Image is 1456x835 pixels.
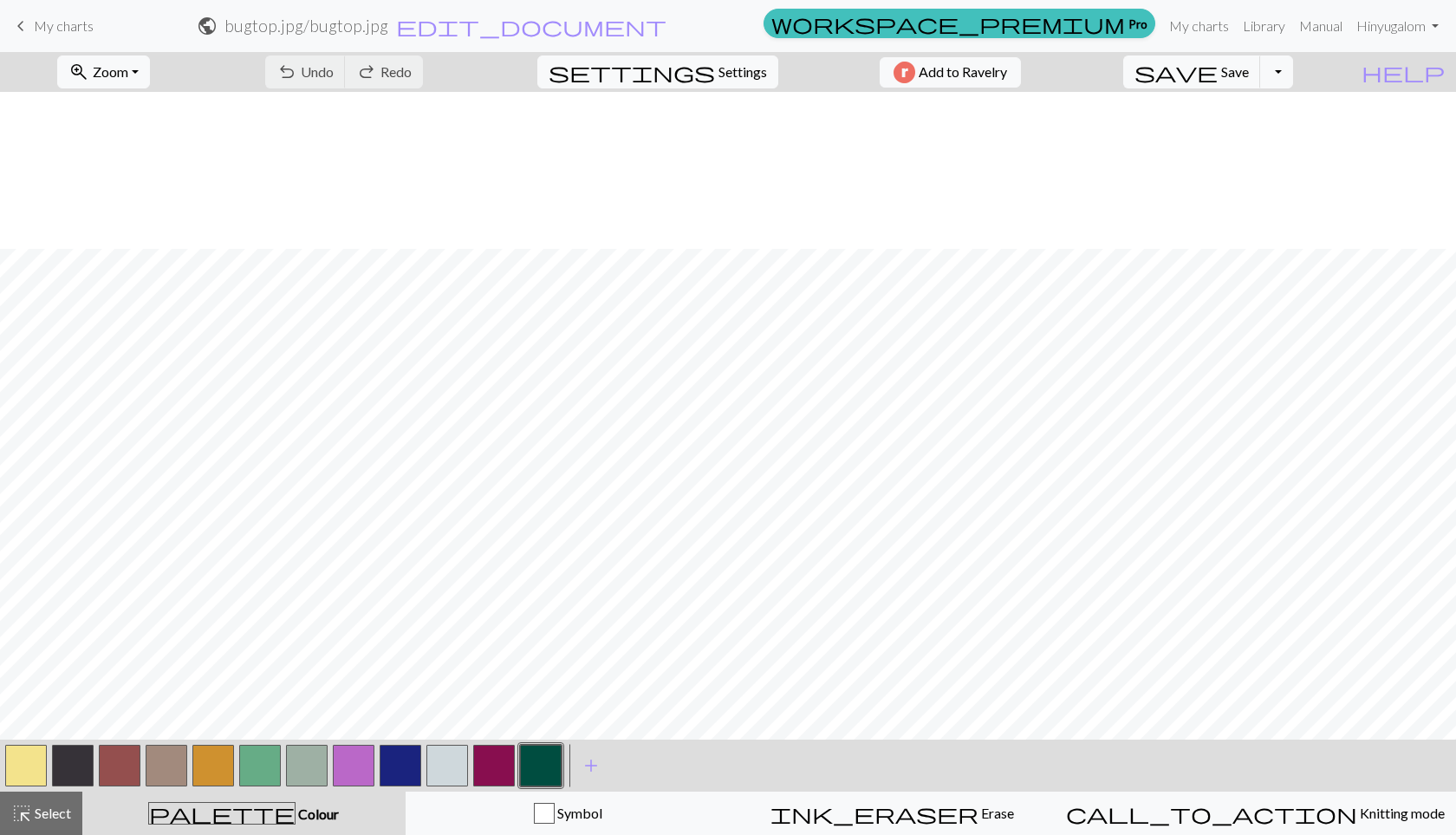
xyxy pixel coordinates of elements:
[764,9,1155,38] a: Pro
[1236,9,1292,43] a: Library
[978,805,1014,821] span: Erase
[1066,801,1357,825] span: call_to_action
[406,792,731,835] button: Symbol
[581,753,601,778] span: add
[1349,9,1446,43] a: Hinyugalom
[549,60,715,84] span: settings
[224,16,388,36] h2: bugtop.jpg / bugtop.jpg
[68,60,89,84] span: zoom_in
[1357,805,1445,821] span: Knitting mode
[771,11,1125,36] span: workspace_premium
[1221,63,1249,80] span: Save
[1162,9,1236,43] a: My charts
[11,801,32,825] span: highlight_alt
[537,55,778,88] button: SettingsSettings
[730,792,1055,835] button: Erase
[549,62,715,82] i: Settings
[894,62,915,83] img: Ravelry
[1292,9,1349,43] a: Manual
[296,806,339,822] span: Colour
[93,63,128,80] span: Zoom
[10,14,31,38] span: keyboard_arrow_left
[396,14,666,38] span: edit_document
[718,62,767,82] span: Settings
[1123,55,1261,88] button: Save
[919,62,1007,83] span: Add to Ravelry
[34,17,94,34] span: My charts
[149,801,295,825] span: palette
[880,57,1021,88] button: Add to Ravelry
[1055,792,1456,835] button: Knitting mode
[32,805,71,821] span: Select
[770,801,978,825] span: ink_eraser
[1134,60,1218,84] span: save
[57,55,150,88] button: Zoom
[10,11,94,41] a: My charts
[1362,60,1445,84] span: help
[555,805,602,821] span: Symbol
[82,792,406,835] button: Colour
[197,14,218,38] span: public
